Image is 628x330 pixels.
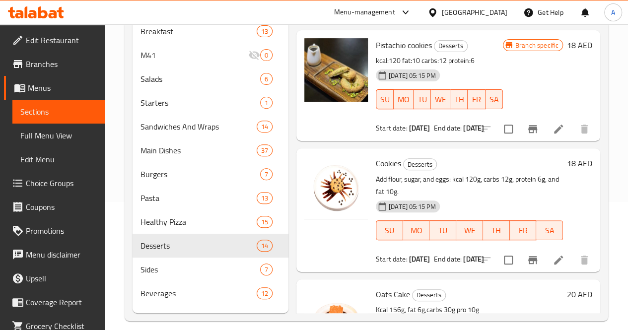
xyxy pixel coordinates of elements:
[257,287,273,299] div: items
[133,210,288,234] div: Healthy Pizza15
[404,159,436,170] span: Desserts
[472,92,481,107] span: FR
[261,98,272,108] span: 1
[257,217,272,227] span: 15
[456,220,483,240] button: WE
[434,40,467,52] span: Desserts
[133,67,288,91] div: Salads6
[26,177,97,189] span: Choice Groups
[413,289,445,301] span: Desserts
[133,15,288,309] nav: Menu sections
[133,43,288,67] div: M410
[140,240,257,252] span: Desserts
[26,272,97,284] span: Upsell
[257,216,273,228] div: items
[511,41,562,50] span: Branch specific
[376,89,394,109] button: SU
[536,220,563,240] button: SA
[521,117,545,141] button: Branch-specific-item
[4,52,105,76] a: Branches
[257,289,272,298] span: 12
[553,123,564,135] a: Edit menu item
[414,89,431,109] button: TU
[140,264,260,275] div: Sides
[431,89,450,109] button: WE
[133,115,288,138] div: Sandwiches And Wraps14
[133,186,288,210] div: Pasta13
[380,92,390,107] span: SU
[450,89,468,109] button: TH
[510,220,537,240] button: FR
[140,287,257,299] div: Beverages
[140,49,248,61] span: M41
[403,220,430,240] button: MO
[304,38,368,102] img: Pistachio cookies
[572,117,596,141] button: delete
[140,144,257,156] div: Main Dishes
[487,223,506,238] span: TH
[26,34,97,46] span: Edit Restaurant
[418,92,427,107] span: TU
[376,156,401,171] span: Cookies
[140,192,257,204] span: Pasta
[463,253,484,265] b: [DATE]
[567,156,592,170] h6: 18 AED
[403,158,437,170] div: Desserts
[376,173,563,198] p: Add flour, sugar, and eggs: kcal 120g, carbs 12g, protein 6g, and fat 10g.
[567,287,592,301] h6: 20 AED
[260,73,273,85] div: items
[412,289,446,301] div: Desserts
[376,55,503,67] p: kcal:120 fat:10 carbs:12 protein:6
[261,74,272,84] span: 6
[261,51,272,60] span: 0
[140,25,257,37] span: Breakfast
[572,248,596,272] button: delete
[12,147,105,171] a: Edit Menu
[257,240,273,252] div: items
[514,223,533,238] span: FR
[12,100,105,124] a: Sections
[304,156,368,220] img: Cookies
[434,122,462,134] span: End date:
[429,220,456,240] button: TU
[12,124,105,147] a: Full Menu View
[133,258,288,281] div: Sides7
[468,89,485,109] button: FR
[140,73,260,85] span: Salads
[498,119,519,139] span: Select to update
[4,195,105,219] a: Coupons
[553,254,564,266] a: Edit menu item
[133,281,288,305] div: Beverages12
[257,27,272,36] span: 13
[435,92,446,107] span: WE
[257,146,272,155] span: 37
[433,223,452,238] span: TU
[248,49,260,61] svg: Inactive section
[483,220,510,240] button: TH
[380,223,399,238] span: SU
[261,170,272,179] span: 7
[26,296,97,308] span: Coverage Report
[257,121,273,132] div: items
[26,58,97,70] span: Branches
[260,264,273,275] div: items
[4,28,105,52] a: Edit Restaurant
[257,241,272,251] span: 14
[486,89,503,109] button: SA
[376,122,408,134] span: Start date:
[140,121,257,132] span: Sandwiches And Wraps
[409,122,430,134] b: [DATE]
[133,91,288,115] div: Starters1
[140,97,260,109] span: Starters
[260,168,273,180] div: items
[26,201,97,213] span: Coupons
[140,216,257,228] span: Healthy Pizza
[4,266,105,290] a: Upsell
[257,144,273,156] div: items
[133,138,288,162] div: Main Dishes37
[20,153,97,165] span: Edit Menu
[376,38,432,53] span: Pistachio cookies
[133,234,288,258] div: Desserts14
